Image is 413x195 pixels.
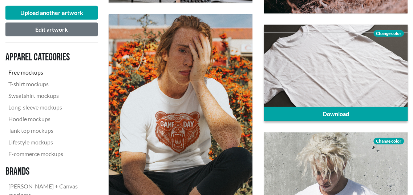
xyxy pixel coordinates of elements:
[373,30,404,37] span: Change color
[5,78,92,90] a: T-shirt mockups
[5,102,92,113] a: Long-sleeve mockups
[5,113,92,125] a: Hoodie mockups
[5,125,92,136] a: Tank top mockups
[5,90,92,102] a: Sweatshirt mockups
[373,138,404,144] span: Change color
[5,67,92,78] a: Free mockups
[5,148,92,160] a: E-commerce mockups
[5,136,92,148] a: Lifestyle mockups
[5,51,92,64] h3: Apparel categories
[5,23,98,36] button: Edit artwork
[264,107,408,121] a: Download
[5,6,98,20] button: Upload another artwork
[5,166,92,178] h3: Brands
